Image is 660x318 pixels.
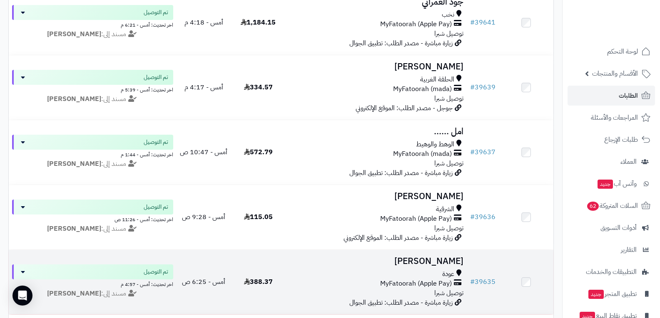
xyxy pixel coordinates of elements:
[470,147,475,157] span: #
[244,147,273,157] span: 572.79
[470,82,496,92] a: #39639
[12,214,173,223] div: اخر تحديث: أمس - 11:26 ص
[12,85,173,94] div: اخر تحديث: أمس - 5:39 م
[349,38,453,48] span: زيارة مباشرة - مصدر الطلب: تطبيق الجوال
[568,152,655,172] a: العملاء
[619,90,638,101] span: الطلبات
[434,288,463,298] span: توصيل شبرا
[586,200,638,212] span: السلات المتروكة
[568,196,655,216] a: السلات المتروكة62
[6,289,179,298] div: مسند إلى:
[568,284,655,304] a: تطبيق المتجرجديد
[47,288,101,298] strong: [PERSON_NAME]
[470,212,496,222] a: #39636
[470,277,475,287] span: #
[144,8,168,17] span: تم التوصيل
[144,138,168,146] span: تم التوصيل
[597,178,637,190] span: وآتس آب
[591,112,638,123] span: المراجعات والأسئلة
[47,94,101,104] strong: [PERSON_NAME]
[436,205,454,214] span: الشرقية
[470,17,496,27] a: #39641
[568,262,655,282] a: التطبيقات والخدمات
[592,68,638,79] span: الأقسام والمنتجات
[289,256,464,266] h3: [PERSON_NAME]
[144,73,168,81] span: تم التوصيل
[12,286,32,306] div: Open Intercom Messenger
[607,46,638,57] span: لوحة التحكم
[6,30,179,39] div: مسند إلى:
[393,149,452,159] span: MyFatoorah (mada)
[603,21,652,39] img: logo-2.png
[568,42,655,62] a: لوحة التحكم
[349,298,453,308] span: زيارة مباشرة - مصدر الطلب: تطبيق الجوال
[434,94,463,104] span: توصيل شبرا
[470,212,475,222] span: #
[380,279,452,288] span: MyFatoorah (Apple Pay)
[621,244,637,256] span: التقارير
[289,192,464,201] h3: [PERSON_NAME]
[356,103,453,113] span: جوجل - مصدر الطلب: الموقع الإلكتروني
[470,147,496,157] a: #39637
[144,268,168,276] span: تم التوصيل
[586,266,637,278] span: التطبيقات والخدمات
[588,288,637,300] span: تطبيق المتجر
[6,94,179,104] div: مسند إلى:
[393,84,452,94] span: MyFatoorah (mada)
[182,277,225,287] span: أمس - 6:25 ص
[568,218,655,238] a: أدوات التسويق
[568,240,655,260] a: التقارير
[600,222,637,234] span: أدوات التسويق
[587,202,599,211] span: 62
[12,150,173,158] div: اخر تحديث: أمس - 1:44 م
[568,174,655,194] a: وآتس آبجديد
[184,82,223,92] span: أمس - 4:17 م
[470,277,496,287] a: #39635
[349,168,453,178] span: زيارة مباشرة - مصدر الطلب: تطبيق الجوال
[244,212,273,222] span: 115.05
[47,29,101,39] strong: [PERSON_NAME]
[144,203,168,211] span: تم التوصيل
[568,108,655,128] a: المراجعات والأسئلة
[588,290,604,299] span: جديد
[47,224,101,234] strong: [PERSON_NAME]
[344,233,453,243] span: زيارة مباشرة - مصدر الطلب: الموقع الإلكتروني
[470,17,475,27] span: #
[6,159,179,169] div: مسند إلى:
[598,180,613,189] span: جديد
[568,130,655,150] a: طلبات الإرجاع
[182,212,225,222] span: أمس - 9:28 ص
[416,140,454,149] span: الوهط والوهيط
[289,127,464,136] h3: امل ......
[442,10,454,20] span: نخب
[434,29,463,39] span: توصيل شبرا
[604,134,638,145] span: طلبات الإرجاع
[434,223,463,233] span: توصيل شبرا
[47,159,101,169] strong: [PERSON_NAME]
[470,82,475,92] span: #
[434,158,463,168] span: توصيل شبرا
[620,156,637,168] span: العملاء
[12,279,173,288] div: اخر تحديث: أمس - 4:57 م
[244,82,273,92] span: 334.57
[420,75,454,84] span: الحلقة الغربية
[241,17,276,27] span: 1,184.15
[568,86,655,106] a: الطلبات
[6,224,179,234] div: مسند إلى:
[180,147,227,157] span: أمس - 10:47 ص
[442,269,454,279] span: عودة
[12,20,173,29] div: اخر تحديث: أمس - 6:21 م
[289,62,464,71] h3: [PERSON_NAME]
[184,17,223,27] span: أمس - 4:18 م
[244,277,273,287] span: 388.37
[380,20,452,29] span: MyFatoorah (Apple Pay)
[380,214,452,224] span: MyFatoorah (Apple Pay)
